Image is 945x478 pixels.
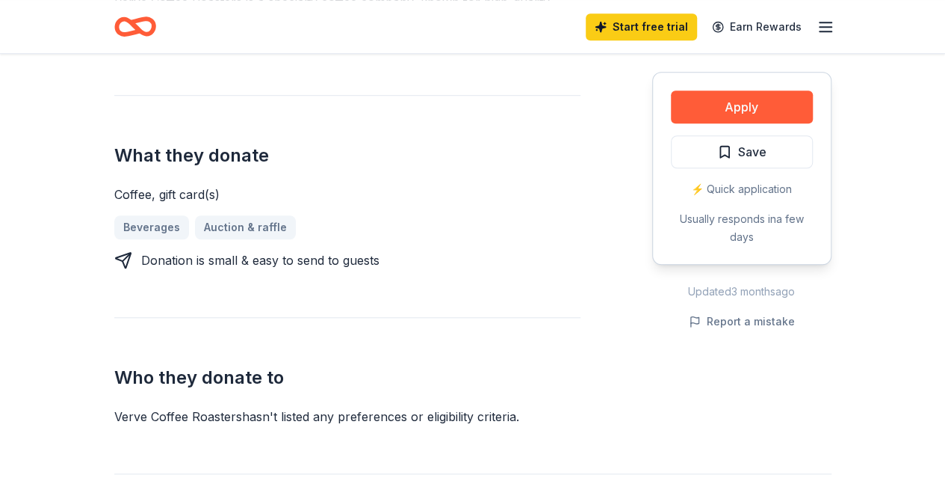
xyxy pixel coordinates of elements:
div: Donation is small & easy to send to guests [141,251,379,269]
button: Report a mistake [689,313,795,331]
div: Usually responds in a few days [671,210,813,246]
div: Verve Coffee Roasters hasn ' t listed any preferences or eligibility criteria. [114,408,580,426]
button: Save [671,135,813,168]
h2: Who they donate to [114,366,580,390]
div: Updated 3 months ago [652,283,831,301]
button: Apply [671,91,813,123]
span: Save [738,142,766,162]
h2: What they donate [114,144,580,168]
a: Start free trial [586,13,697,40]
a: Home [114,9,156,44]
a: Earn Rewards [703,13,811,40]
div: ⚡️ Quick application [671,180,813,198]
div: Coffee, gift card(s) [114,186,580,203]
